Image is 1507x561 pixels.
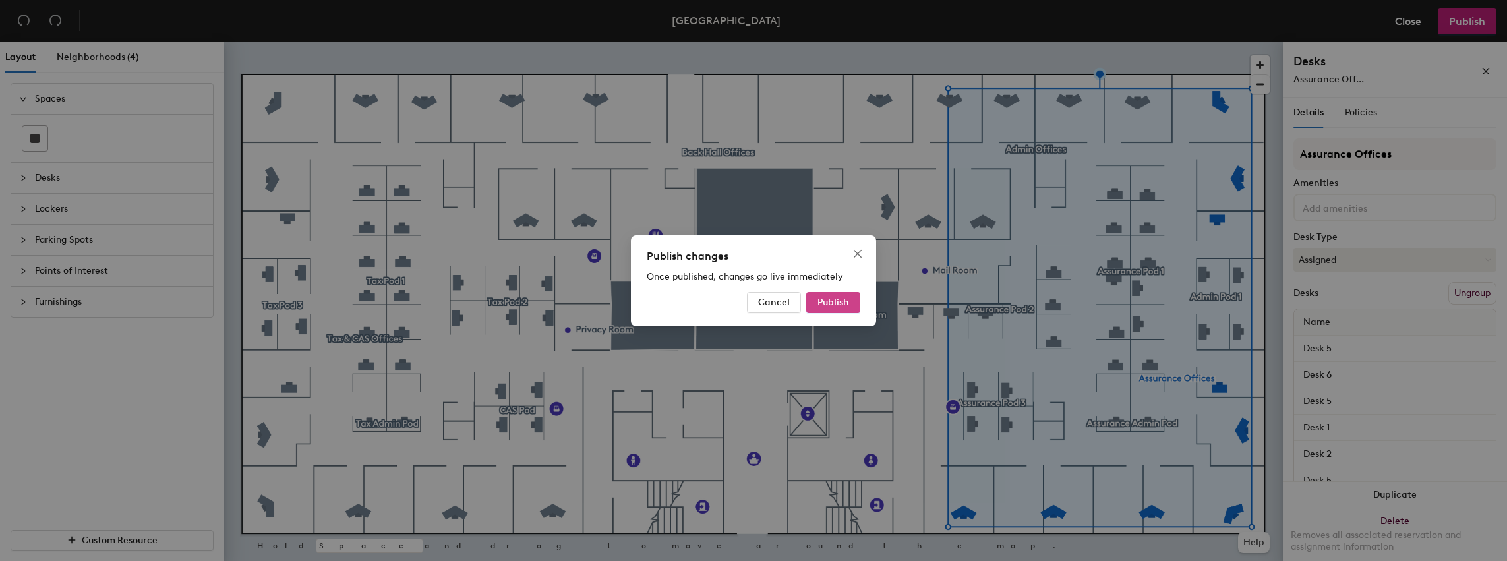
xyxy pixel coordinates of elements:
span: Close [847,249,868,259]
span: Once published, changes go live immediately [647,271,843,282]
button: Close [847,243,868,264]
span: Publish [817,297,849,308]
span: Cancel [758,297,790,308]
button: Publish [806,292,860,313]
button: Cancel [747,292,801,313]
span: close [852,249,863,259]
div: Publish changes [647,249,860,264]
